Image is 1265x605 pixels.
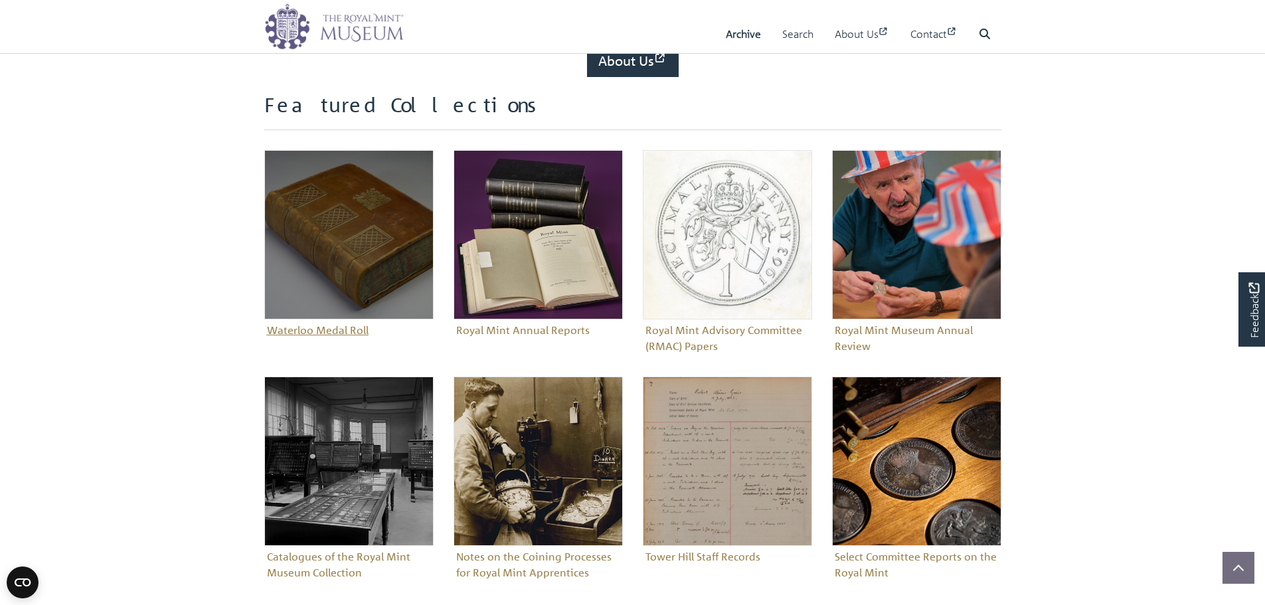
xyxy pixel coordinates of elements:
a: Royal Mint Advisory Committee (RMAC) PapersRoyal Mint Advisory Committee (RMAC) Papers [643,150,812,357]
a: Tower Hill Staff RecordsTower Hill Staff Records [643,377,812,567]
img: Royal Mint Advisory Committee (RMAC) Papers [643,150,812,319]
a: Royal Mint Museum Annual ReviewRoyal Mint Museum Annual Review [832,150,1001,357]
img: logo_wide.png [264,3,404,50]
img: Royal Mint Museum Annual Review [832,150,1001,319]
a: About Us [587,45,679,77]
a: Would you like to provide feedback? [1238,272,1265,347]
div: Sub-collection [822,377,1011,603]
a: Archive [726,15,761,53]
div: Sub-collection [254,377,444,603]
img: Select Committee Reports on the Royal Mint [832,377,1001,546]
a: Notes on the Coining Processes for Royal Mint ApprenticesNotes on the Coining Processes for Royal... [454,377,623,583]
img: Royal Mint Annual Reports [454,150,623,319]
img: Waterloo Medal Roll [264,150,434,319]
h2: Featured Collections [264,93,1001,130]
button: Scroll to top [1223,552,1254,584]
section: Sub-collections [264,93,1001,603]
img: Tower Hill Staff Records [643,377,812,546]
a: Search [782,15,813,53]
div: Sub-collection [633,150,822,377]
span: Feedback [1246,282,1262,337]
img: Notes on the Coining Processes for Royal Mint Apprentices [454,377,623,546]
div: Sub-collection [633,377,822,603]
a: Catalogues of the Royal Mint Museum CollectionCatalogues of the Royal Mint Museum Collection [264,377,434,583]
a: Contact [910,15,958,53]
a: Royal Mint Annual ReportsRoyal Mint Annual Reports [454,150,623,341]
div: Sub-collection [822,150,1011,377]
div: Sub-collection [254,150,444,377]
a: Waterloo Medal RollWaterloo Medal Roll [264,150,434,341]
div: Sub-collection [444,150,633,377]
div: Sub-collection [444,377,633,603]
button: Open CMP widget [7,566,39,598]
img: Catalogues of the Royal Mint Museum Collection [264,377,434,546]
a: About Us [835,15,889,53]
a: Select Committee Reports on the Royal MintSelect Committee Reports on the Royal Mint [832,377,1001,583]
